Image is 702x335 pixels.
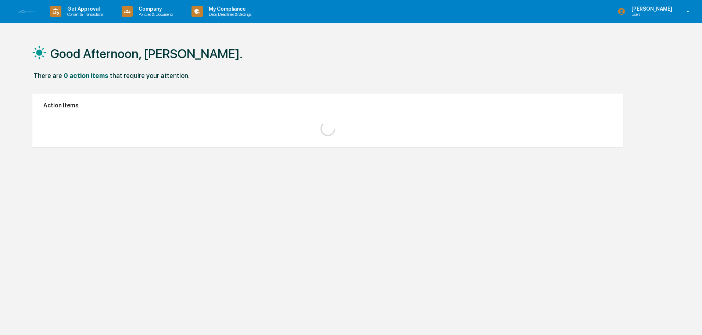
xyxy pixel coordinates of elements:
[61,6,107,12] p: Get Approval
[133,6,177,12] p: Company
[626,6,676,12] p: [PERSON_NAME]
[43,102,612,109] h2: Action Items
[33,72,62,79] div: There are
[18,10,35,14] img: logo
[50,46,243,61] h1: Good Afternoon, [PERSON_NAME].
[133,12,177,17] p: Policies & Documents
[64,72,108,79] div: 0 action items
[61,12,107,17] p: Content & Transactions
[203,6,255,12] p: My Compliance
[110,72,190,79] div: that require your attention.
[626,12,676,17] p: Users
[203,12,255,17] p: Data, Deadlines & Settings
